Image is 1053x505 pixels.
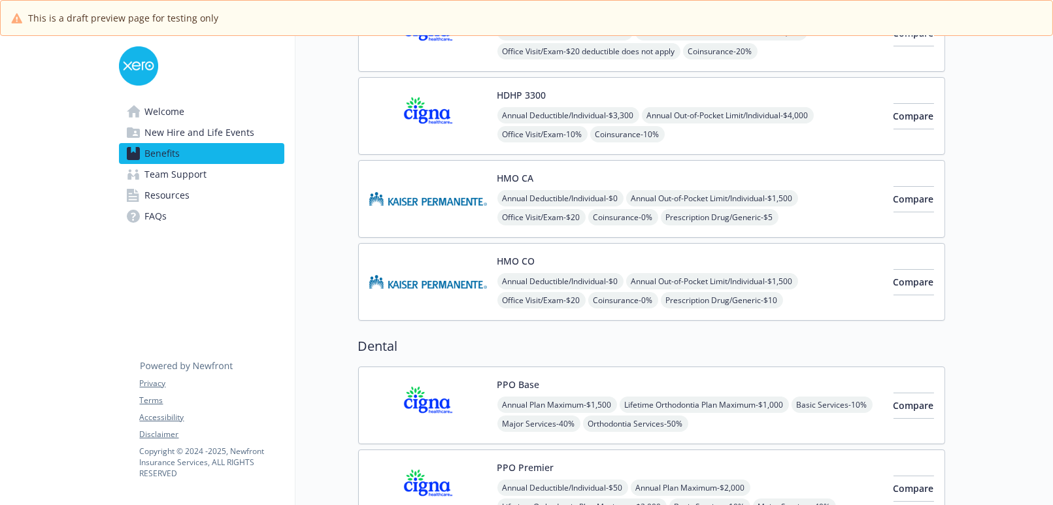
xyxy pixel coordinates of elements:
span: This is a draft preview page for testing only [28,11,218,25]
button: Compare [894,476,934,502]
button: HMO CA [497,171,534,185]
a: New Hire and Life Events [119,122,284,143]
button: Compare [894,393,934,419]
button: PPO Base [497,378,540,391]
span: Compare [894,399,934,412]
button: HMO CO [497,254,535,268]
span: Office Visit/Exam - $20 deductible does not apply [497,43,680,59]
button: HDHP 3300 [497,88,546,102]
button: Compare [894,103,934,129]
span: Annual Out-of-Pocket Limit/Individual - $1,500 [626,190,798,206]
span: Coinsurance - 0% [588,209,658,225]
span: Coinsurance - 10% [590,126,665,142]
button: Compare [894,269,934,295]
img: Kaiser Permanente of Colorado carrier logo [369,254,487,310]
a: Privacy [140,378,284,389]
a: Disclaimer [140,429,284,440]
a: Benefits [119,143,284,164]
span: Annual Deductible/Individual - $3,300 [497,107,639,123]
span: Annual Plan Maximum - $2,000 [631,480,750,496]
span: Benefits [145,143,180,164]
img: Kaiser Permanente Insurance Company carrier logo [369,171,487,227]
a: Team Support [119,164,284,185]
span: Resources [145,185,190,206]
span: Annual Deductible/Individual - $50 [497,480,628,496]
span: Prescription Drug/Generic - $10 [661,292,783,308]
span: Orthodontia Services - 50% [583,415,688,432]
span: Lifetime Orthodontia Plan Maximum - $1,000 [620,397,789,413]
span: Annual Plan Maximum - $1,500 [497,397,617,413]
button: Compare [894,186,934,212]
span: Welcome [145,101,185,122]
span: Compare [894,276,934,288]
a: FAQs [119,206,284,227]
span: Annual Out-of-Pocket Limit/Individual - $4,000 [642,107,814,123]
span: Team Support [145,164,207,185]
img: CIGNA carrier logo [369,88,487,144]
span: Prescription Drug/Generic - $5 [661,209,778,225]
span: Office Visit/Exam - $20 [497,292,586,308]
button: PPO Premier [497,461,554,474]
span: Annual Deductible/Individual - $0 [497,273,624,289]
span: Major Services - 40% [497,415,580,432]
a: Welcome [119,101,284,122]
span: Annual Out-of-Pocket Limit/Individual - $1,500 [626,273,798,289]
span: Compare [894,193,934,205]
span: Office Visit/Exam - 10% [497,126,588,142]
h2: Dental [358,336,945,356]
span: Annual Deductible/Individual - $0 [497,190,624,206]
a: Resources [119,185,284,206]
span: Compare [894,110,934,122]
span: Coinsurance - 0% [588,292,658,308]
p: Copyright © 2024 - 2025 , Newfront Insurance Services, ALL RIGHTS RESERVED [140,446,284,479]
span: Compare [894,482,934,495]
span: Compare [894,27,934,39]
span: Basic Services - 10% [792,397,873,413]
span: Office Visit/Exam - $20 [497,209,586,225]
span: New Hire and Life Events [145,122,255,143]
a: Terms [140,395,284,406]
a: Accessibility [140,412,284,423]
span: Coinsurance - 20% [683,43,758,59]
span: FAQs [145,206,167,227]
img: CIGNA carrier logo [369,378,487,433]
